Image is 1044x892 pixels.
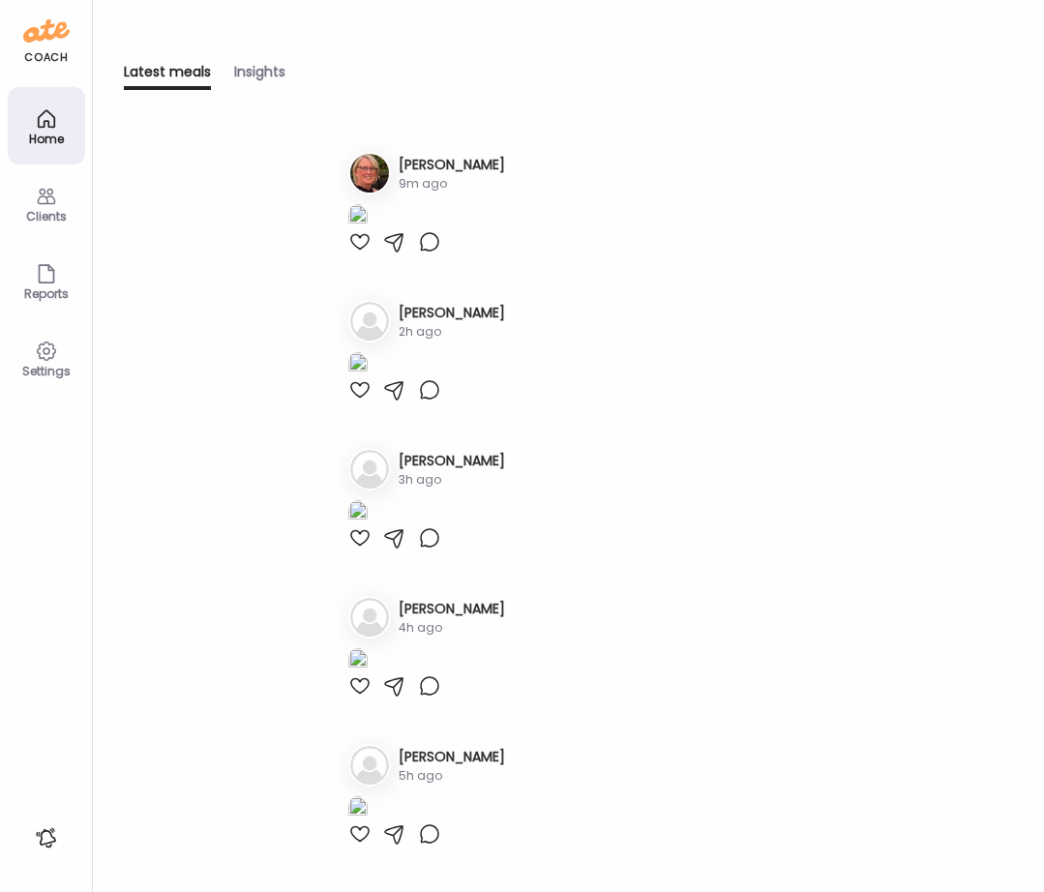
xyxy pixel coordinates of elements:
img: images%2FahVa21GNcOZO3PHXEF6GyZFFpym1%2F2wjW7um2NxNHjLRqbbiE%2FMUy0GJI1Qm5gWSbHgRbC_1080 [348,204,368,230]
img: bg-avatar-default.svg [350,598,389,637]
img: images%2FZ3DZsm46RFSj8cBEpbhayiVxPSD3%2FjQRHaygaqOFcafrsSbKL%2FYeC9Kt0c35Jo97BK9vjY_1080 [348,648,368,674]
div: 2h ago [399,323,505,341]
div: 5h ago [399,767,505,785]
img: images%2FMmnsg9FMMIdfUg6NitmvFa1XKOJ3%2FQmSPYxZMsYuLjbuFp8fF%2FF0TVbtz81yprdeJtgZz6_1080 [348,796,368,822]
img: images%2FTWbYycbN6VXame8qbTiqIxs9Hvy2%2FbnJEx9sYcsEYaPmxbVi5%2FoRIYLvaSYjRtMePTOrcR_1080 [348,500,368,526]
div: Reports [12,287,81,300]
img: avatars%2FahVa21GNcOZO3PHXEF6GyZFFpym1 [350,154,389,193]
h3: [PERSON_NAME] [399,747,505,767]
div: Latest meals [124,62,211,90]
div: 4h ago [399,619,505,637]
h3: [PERSON_NAME] [399,303,505,323]
img: bg-avatar-default.svg [350,746,389,785]
img: bg-avatar-default.svg [350,302,389,341]
h3: [PERSON_NAME] [399,451,505,471]
div: 3h ago [399,471,505,489]
img: ate [23,15,70,46]
img: images%2FCVHIpVfqQGSvEEy3eBAt9lLqbdp1%2FAOTfGDfGee65sBJcryy6%2Fm222wx191GVZaOywaAHQ_1080 [348,352,368,378]
div: Home [12,133,81,145]
div: Insights [234,62,285,90]
h3: [PERSON_NAME] [399,155,505,175]
h3: [PERSON_NAME] [399,599,505,619]
img: bg-avatar-default.svg [350,450,389,489]
div: Clients [12,210,81,223]
div: 9m ago [399,175,505,193]
div: coach [24,49,68,66]
div: Settings [12,365,81,377]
